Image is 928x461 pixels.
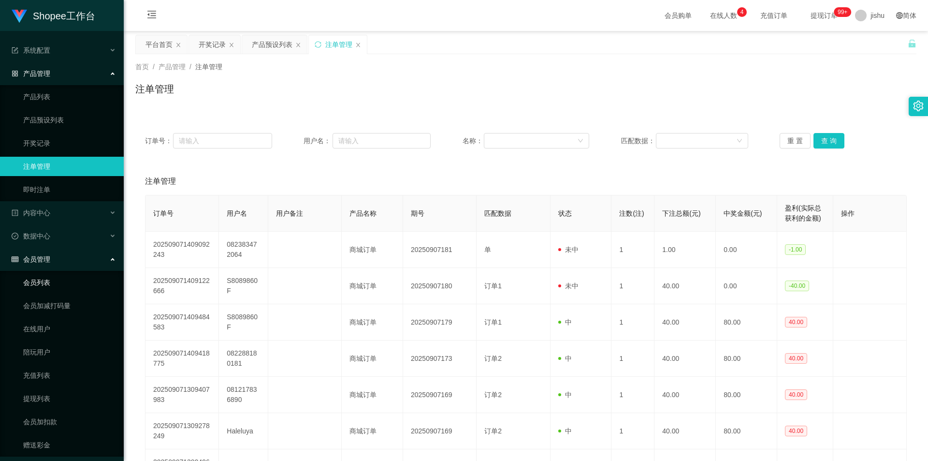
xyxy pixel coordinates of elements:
[175,42,181,48] i: 图标: close
[135,82,174,96] h1: 注单管理
[145,35,173,54] div: 平台首页
[611,377,654,413] td: 1
[199,35,226,54] div: 开奖记录
[23,157,116,176] a: 注单管理
[654,232,716,268] td: 1.00
[304,136,333,146] span: 用户名：
[342,341,403,377] td: 商城订单
[23,412,116,431] a: 会员加扣款
[145,232,219,268] td: 202509071409092243
[654,377,716,413] td: 40.00
[12,46,50,54] span: 系统配置
[23,273,116,292] a: 会员列表
[654,341,716,377] td: 40.00
[654,268,716,304] td: 40.00
[654,304,716,341] td: 40.00
[315,41,321,48] i: 图标: sync
[12,209,18,216] i: 图标: profile
[135,0,168,31] i: 图标: menu-fold
[145,304,219,341] td: 202509071409484583
[813,133,844,149] button: 查 询
[411,209,424,217] span: 期号
[325,35,352,54] div: 注单管理
[23,342,116,362] a: 陪玩用户
[189,63,191,71] span: /
[403,304,477,341] td: 20250907179
[23,134,116,153] a: 开奖记录
[785,317,807,327] span: 40.00
[785,244,806,255] span: -1.00
[135,63,149,71] span: 首页
[716,413,777,449] td: 80.00
[621,136,656,146] span: 匹配数据：
[737,138,742,145] i: 图标: down
[619,209,644,217] span: 注数(注)
[403,268,477,304] td: 20250907180
[227,209,247,217] span: 用户名
[219,304,268,341] td: S8089860F
[342,232,403,268] td: 商城订单
[716,268,777,304] td: 0.00
[342,304,403,341] td: 商城订单
[153,63,155,71] span: /
[145,176,176,187] span: 注单管理
[12,70,18,77] i: 图标: appstore-o
[342,268,403,304] td: 商城订单
[755,12,792,19] span: 充值订单
[908,39,916,48] i: 图标: unlock
[12,233,18,239] i: 图标: check-circle-o
[611,304,654,341] td: 1
[219,232,268,268] td: 082383472064
[173,133,272,149] input: 请输入
[23,87,116,106] a: 产品列表
[913,101,924,111] i: 图标: setting
[23,110,116,130] a: 产品预设列表
[611,413,654,449] td: 1
[834,7,851,17] sup: 270
[145,136,173,146] span: 订单号：
[333,133,431,149] input: 请输入
[23,180,116,199] a: 即时注单
[611,341,654,377] td: 1
[23,435,116,455] a: 赠送彩金
[484,246,491,253] span: 单
[558,246,579,253] span: 未中
[403,232,477,268] td: 20250907181
[611,232,654,268] td: 1
[12,47,18,54] i: 图标: form
[841,209,855,217] span: 操作
[716,341,777,377] td: 80.00
[33,0,95,31] h1: Shopee工作台
[724,209,762,217] span: 中奖金额(元)
[558,355,572,362] span: 中
[23,389,116,408] a: 提现列表
[23,296,116,315] a: 会员加减打码量
[145,341,219,377] td: 202509071409418775
[12,232,50,240] span: 数据中心
[276,209,303,217] span: 用户备注
[159,63,186,71] span: 产品管理
[558,427,572,435] span: 中
[558,282,579,290] span: 未中
[558,318,572,326] span: 中
[403,413,477,449] td: 20250907169
[740,7,744,17] p: 4
[153,209,174,217] span: 订单号
[342,377,403,413] td: 商城订单
[654,413,716,449] td: 40.00
[295,42,301,48] i: 图标: close
[484,209,511,217] span: 匹配数据
[349,209,377,217] span: 产品名称
[145,268,219,304] td: 202509071409122666
[484,355,502,362] span: 订单2
[12,10,27,23] img: logo.9652507e.png
[558,391,572,399] span: 中
[785,204,821,222] span: 盈利(实际总获利的金额)
[484,282,502,290] span: 订单1
[145,377,219,413] td: 202509071309407983
[12,209,50,217] span: 内容中心
[219,341,268,377] td: 082288180181
[145,413,219,449] td: 202509071309278249
[195,63,222,71] span: 注单管理
[484,318,502,326] span: 订单1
